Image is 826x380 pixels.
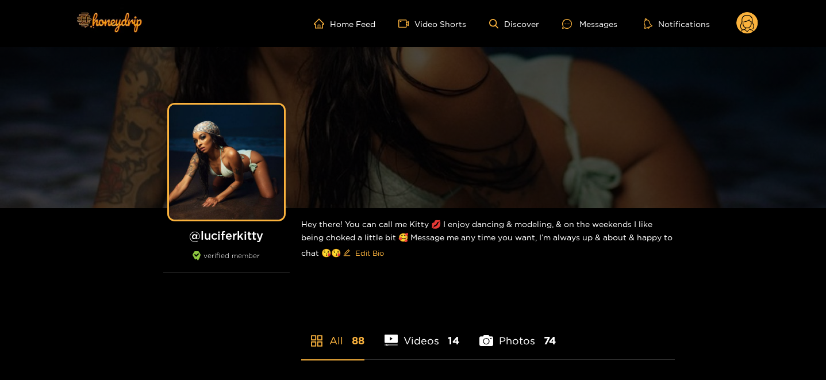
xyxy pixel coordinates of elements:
span: home [314,18,330,29]
div: verified member [163,251,290,272]
button: editEdit Bio [341,244,386,262]
a: Video Shorts [398,18,466,29]
div: Messages [562,17,617,30]
li: All [301,308,364,359]
span: edit [343,249,351,258]
span: Edit Bio [355,247,384,259]
a: Home Feed [314,18,375,29]
span: 14 [448,333,459,348]
span: 88 [352,333,364,348]
h1: @ luciferkitty [163,228,290,243]
li: Videos [385,308,460,359]
li: Photos [479,308,556,359]
span: 74 [544,333,556,348]
a: Discover [489,19,539,29]
span: appstore [310,334,324,348]
span: video-camera [398,18,414,29]
div: Hey there! You can call me Kitty 💋 I enjoy dancing & modeling, & on the weekends I like being cho... [301,208,675,271]
button: Notifications [640,18,713,29]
